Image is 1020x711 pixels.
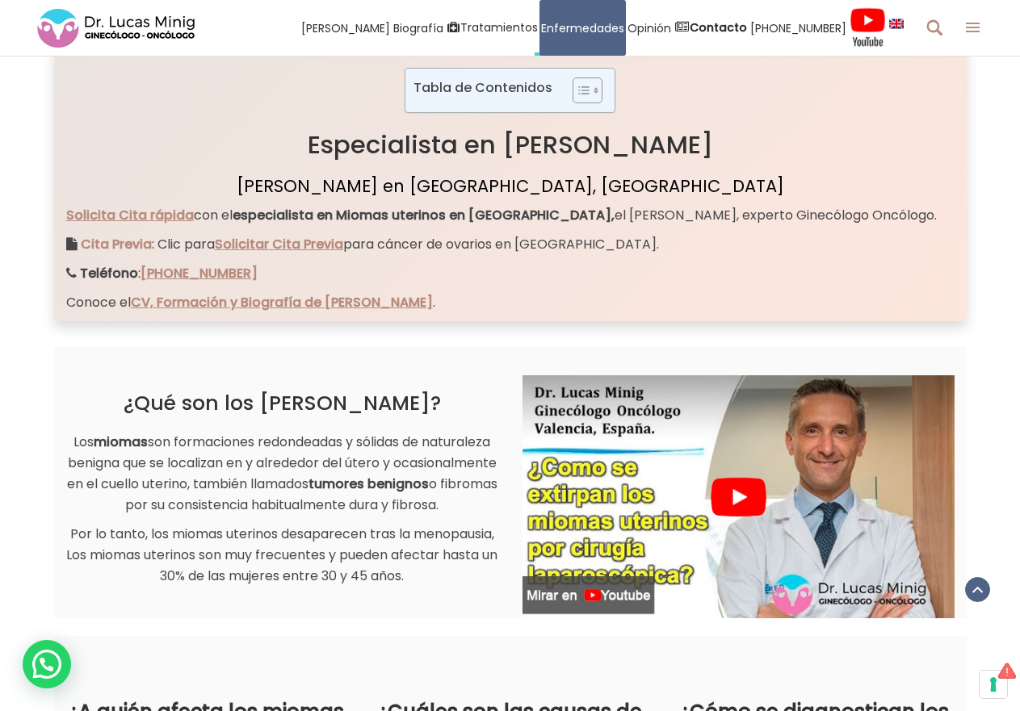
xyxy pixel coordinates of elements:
[131,293,433,312] a: CV, Formación y Biografía de [PERSON_NAME]
[301,19,390,37] span: [PERSON_NAME]
[66,263,955,284] p: :
[66,524,498,587] p: Por lo tanto, los miomas uterinos desaparecen tras la menopausia, Los miomas uterinos son muy fre...
[66,234,955,255] p: : Clic para para cáncer de ovarios en [GEOGRAPHIC_DATA].
[850,7,886,48] img: Videos Youtube Ginecología
[66,206,194,224] a: Solicita Cita rápida
[541,19,624,37] span: Enfermedades
[523,375,955,618] img: Como se extirpan los miomas uterinos por cirugía laparoscópica
[750,19,846,37] span: [PHONE_NUMBER]
[889,19,904,28] img: language english
[233,206,615,224] strong: especialista en Miomas uterinos en [GEOGRAPHIC_DATA],
[309,475,429,493] strong: tumores benignos
[94,433,148,451] strong: miomas
[66,129,955,160] h1: Especialista en [PERSON_NAME]
[560,77,598,104] a: Toggle Table of Content
[141,264,258,282] a: [PHONE_NUMBER]
[393,19,443,37] span: Biografía
[66,292,955,313] p: Conoce el .
[460,19,538,37] span: Tratamientos
[80,264,138,282] strong: Teléfono
[215,235,343,253] a: Solicitar Cita Previa
[66,205,955,226] p: con el el [PERSON_NAME], experto Ginecólogo Oncólogo.
[66,391,498,416] h2: ¿Qué son los [PERSON_NAME]?
[690,19,747,36] strong: Contacto
[237,174,784,198] span: [PERSON_NAME] en [GEOGRAPHIC_DATA], [GEOGRAPHIC_DATA]
[413,78,552,97] p: Tabla de Contenidos
[81,235,152,253] a: Cita Previa
[628,19,671,37] span: Opinión
[66,432,498,516] p: Los son formaciones redondeadas y sólidas de naturaleza benigna que se localizan en y alrededor d...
